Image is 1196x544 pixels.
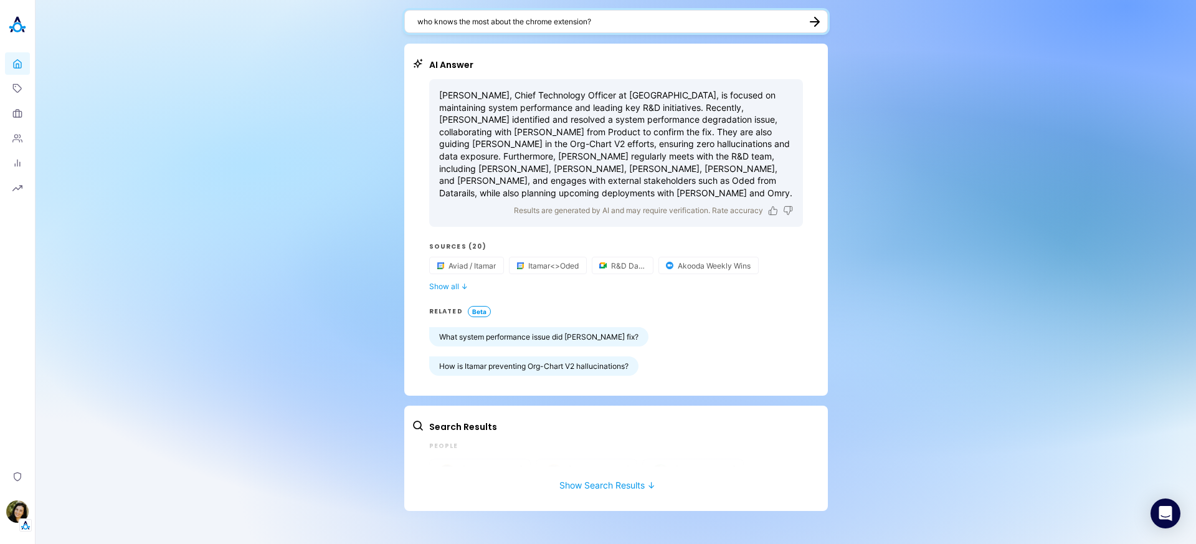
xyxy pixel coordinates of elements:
img: Akooda Logo [5,12,30,37]
span: ↓ [461,282,468,291]
h2: AI Answer [429,59,803,72]
img: Ilana Djemal [6,500,29,523]
button: Show all ↓ [429,282,803,291]
img: Google Calendar [515,260,526,271]
button: source-button [510,257,586,274]
button: Dislike [783,206,793,216]
textarea: who knows the most about the chrome extension? [417,16,800,27]
button: source-button [430,257,503,274]
h3: Sources (20) [429,242,803,252]
h2: Search Results [429,421,803,434]
h3: RELATED [429,307,463,317]
button: What system performance issue did [PERSON_NAME] fix? [429,327,648,346]
img: Zoom [664,260,675,271]
button: source-button [592,257,653,274]
button: Like [768,206,778,216]
p: Results are generated by AI and may require verification. Rate accuracy [514,204,763,217]
button: source-button [659,257,758,274]
span: Itamar<>Oded [528,261,579,270]
img: Google Calendar [435,260,446,271]
span: Akooda Weekly Wins [678,261,751,270]
img: Google Meet [597,260,609,271]
span: R&D Daily [611,261,645,270]
button: How is Itamar preventing Org-Chart V2 hallucinations? [429,356,638,376]
button: Ilana DjemalTenant Logo [5,495,30,532]
button: Show Search Results ↓ [412,467,803,490]
span: Beta [468,306,491,317]
p: [PERSON_NAME], Chief Technology Officer at [GEOGRAPHIC_DATA], is focused on maintaining system pe... [439,89,793,199]
span: Aviad / Itamar [448,261,496,270]
img: Tenant Logo [19,519,32,532]
div: Open Intercom Messenger [1151,499,1180,528]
